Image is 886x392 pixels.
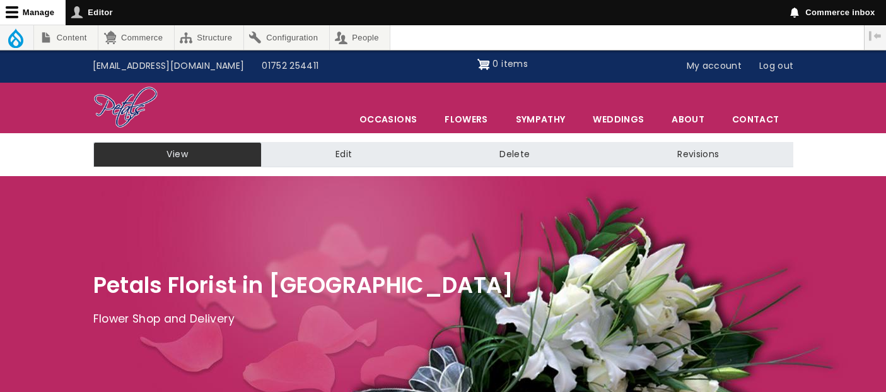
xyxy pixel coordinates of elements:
a: Contact [719,106,792,133]
span: 0 items [493,57,527,70]
a: People [330,25,390,50]
a: Flowers [431,106,501,133]
a: Sympathy [503,106,579,133]
a: Configuration [244,25,329,50]
span: Occasions [346,106,430,133]
a: Delete [426,142,603,167]
a: Shopping cart 0 items [477,54,528,74]
span: Weddings [580,106,657,133]
a: [EMAIL_ADDRESS][DOMAIN_NAME] [84,54,254,78]
nav: Tabs [84,142,803,167]
a: Log out [750,54,802,78]
a: Commerce [98,25,173,50]
p: Flower Shop and Delivery [93,310,793,329]
a: Revisions [603,142,793,167]
img: Shopping cart [477,54,490,74]
a: Content [34,25,98,50]
a: About [658,106,718,133]
a: Edit [262,142,426,167]
img: Home [93,86,158,130]
button: Vertical orientation [865,25,886,47]
a: Structure [175,25,243,50]
span: Petals Florist in [GEOGRAPHIC_DATA] [93,270,514,300]
a: 01752 254411 [253,54,327,78]
a: View [93,142,262,167]
a: My account [678,54,751,78]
